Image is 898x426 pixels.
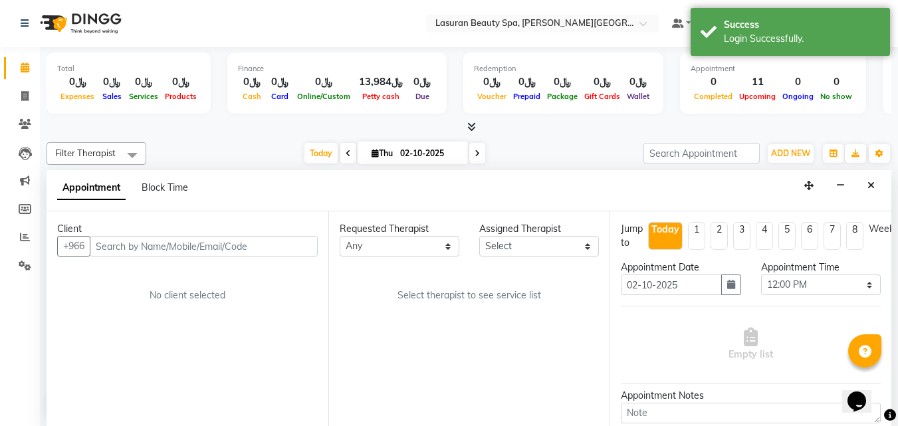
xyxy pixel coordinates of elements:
div: Today [651,223,679,237]
div: ﷼0 [510,74,544,90]
div: ﷼0 [162,74,200,90]
div: Total [57,63,200,74]
div: Client [57,222,318,236]
div: Appointment Date [621,261,740,274]
span: Sales [99,92,125,101]
span: Appointment [57,176,126,200]
li: 6 [801,222,818,250]
li: 4 [756,222,773,250]
li: 2 [711,222,728,250]
span: Petty cash [359,92,403,101]
span: Services [126,92,162,101]
span: Completed [691,92,736,101]
div: Appointment [691,63,855,74]
span: Cash [239,92,265,101]
img: logo [34,5,125,42]
div: ﷼0 [623,74,653,90]
button: +966 [57,236,90,257]
div: Finance [238,63,436,74]
span: Empty list [729,328,773,362]
div: Appointment Notes [621,389,881,403]
li: 3 [733,222,750,250]
span: Card [268,92,292,101]
div: ﷼0 [98,74,126,90]
span: No show [817,92,855,101]
span: Thu [368,148,396,158]
li: 5 [778,222,796,250]
div: Redemption [474,63,653,74]
div: ﷼0 [544,74,581,90]
input: yyyy-mm-dd [621,274,721,295]
span: Package [544,92,581,101]
div: ﷼0 [474,74,510,90]
div: ﷼0 [57,74,98,90]
input: Search by Name/Mobile/Email/Code [90,236,318,257]
div: Appointment Time [761,261,881,274]
div: ﷼0 [581,74,623,90]
div: ﷼0 [238,74,266,90]
div: ﷼0 [294,74,354,90]
input: 2025-10-02 [396,144,463,163]
li: 8 [846,222,863,250]
span: Today [304,143,338,163]
span: Ongoing [779,92,817,101]
div: Success [724,18,880,32]
span: Gift Cards [581,92,623,101]
li: 7 [824,222,841,250]
div: 0 [817,74,855,90]
div: 11 [736,74,779,90]
span: Due [412,92,433,101]
span: ADD NEW [771,148,810,158]
span: Online/Custom [294,92,354,101]
input: Search Appointment [643,143,760,163]
div: ﷼13,984 [354,74,408,90]
div: No client selected [89,288,286,302]
div: Requested Therapist [340,222,459,236]
div: Login Successfully. [724,32,880,46]
span: Filter Therapist [55,148,116,158]
button: ADD NEW [768,144,814,163]
span: Wallet [623,92,653,101]
iframe: chat widget [842,373,885,413]
div: 0 [779,74,817,90]
span: Products [162,92,200,101]
div: ﷼0 [126,74,162,90]
div: ﷼0 [266,74,294,90]
span: Voucher [474,92,510,101]
div: Assigned Therapist [479,222,599,236]
span: Prepaid [510,92,544,101]
div: ﷼0 [408,74,436,90]
span: Block Time [142,181,188,193]
div: Jump to [621,222,643,250]
span: Upcoming [736,92,779,101]
span: Select therapist to see service list [397,288,541,302]
li: 1 [688,222,705,250]
span: Expenses [57,92,98,101]
div: 0 [691,74,736,90]
button: Close [861,175,881,196]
